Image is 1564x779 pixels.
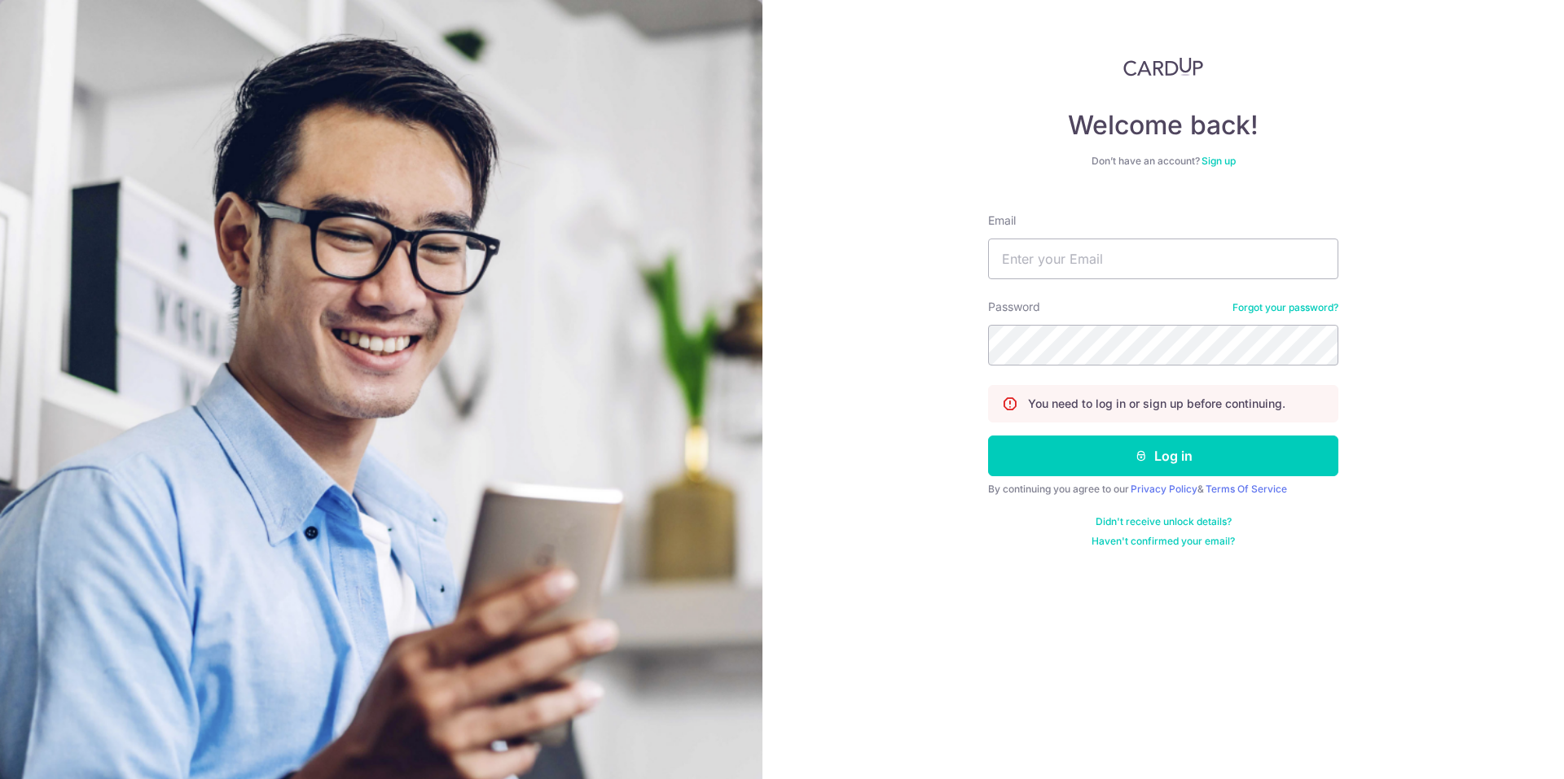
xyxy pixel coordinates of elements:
a: Haven't confirmed your email? [1092,535,1235,548]
button: Log in [988,435,1338,476]
div: By continuing you agree to our & [988,483,1338,496]
img: CardUp Logo [1123,57,1203,77]
div: Don’t have an account? [988,155,1338,168]
a: Sign up [1202,155,1236,167]
label: Password [988,299,1040,315]
label: Email [988,212,1016,229]
a: Forgot your password? [1232,301,1338,314]
input: Enter your Email [988,239,1338,279]
p: You need to log in or sign up before continuing. [1028,396,1285,412]
h4: Welcome back! [988,109,1338,142]
a: Privacy Policy [1131,483,1197,495]
a: Terms Of Service [1206,483,1287,495]
a: Didn't receive unlock details? [1096,515,1232,528]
